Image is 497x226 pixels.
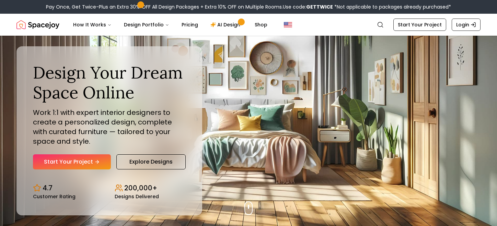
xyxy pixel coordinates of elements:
[46,3,451,10] div: Pay Once, Get Twice-Plus an Extra 30% OFF All Design Packages + Extra 10% OFF on Multiple Rooms.
[205,18,248,32] a: AI Design
[333,3,451,10] span: *Not applicable to packages already purchased*
[283,3,333,10] span: Use code:
[452,19,481,31] a: Login
[16,18,59,32] a: Spacejoy
[16,18,59,32] img: Spacejoy Logo
[43,183,53,193] p: 4.7
[68,18,273,32] nav: Main
[68,18,117,32] button: How It Works
[115,194,159,199] small: Designs Delivered
[249,18,273,32] a: Shop
[306,3,333,10] b: GETTWICE
[33,108,186,146] p: Work 1:1 with expert interior designers to create a personalized design, complete with curated fu...
[393,19,446,31] a: Start Your Project
[33,178,186,199] div: Design stats
[16,14,481,36] nav: Global
[118,18,175,32] button: Design Portfolio
[33,154,111,169] a: Start Your Project
[33,63,186,102] h1: Design Your Dream Space Online
[116,154,186,169] a: Explore Designs
[284,21,292,29] img: United States
[124,183,157,193] p: 200,000+
[33,194,76,199] small: Customer Rating
[176,18,204,32] a: Pricing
